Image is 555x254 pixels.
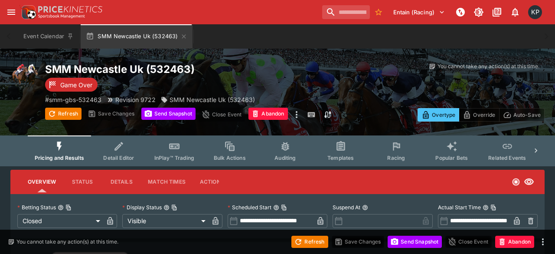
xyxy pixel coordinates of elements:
[248,108,287,120] button: Abandon
[81,24,193,49] button: SMM Newcastle Uk (532463)
[63,172,102,192] button: Status
[248,109,287,118] span: Mark an event as closed and abandoned.
[538,237,548,247] button: more
[418,108,545,122] div: Start From
[38,14,85,18] img: Sportsbook Management
[102,172,141,192] button: Details
[333,204,360,211] p: Suspend At
[291,236,328,248] button: Refresh
[513,110,541,119] p: Auto-Save
[115,95,156,104] p: Revision 9722
[163,205,170,211] button: Display StatusCopy To Clipboard
[16,238,118,246] p: You cannot take any action(s) at this time.
[291,108,302,122] button: more
[387,155,405,161] span: Racing
[19,3,36,21] img: PriceKinetics Logo
[161,95,255,104] div: SMM Newcastle Uk (532463)
[490,205,496,211] button: Copy To Clipboard
[3,4,19,20] button: open drawer
[170,95,255,104] p: SMM Newcastle Uk (532463)
[524,177,534,187] svg: Visible
[28,135,527,166] div: Event type filters
[60,80,92,89] p: Game Over
[35,155,84,161] span: Pricing and Results
[17,214,103,228] div: Closed
[438,204,481,211] p: Actual Start Time
[322,5,370,19] input: search
[418,108,459,122] button: Overtype
[45,108,82,120] button: Refresh
[388,236,442,248] button: Send Snapshot
[154,155,194,161] span: InPlay™ Trading
[65,205,72,211] button: Copy To Clipboard
[488,155,526,161] span: Related Events
[483,205,489,211] button: Actual Start TimeCopy To Clipboard
[281,205,287,211] button: Copy To Clipboard
[432,110,455,119] p: Overtype
[528,5,542,19] div: Kedar Pandit
[17,204,56,211] p: Betting Status
[214,155,246,161] span: Bulk Actions
[473,110,495,119] p: Override
[495,237,534,245] span: Mark an event as closed and abandoned.
[10,63,38,90] img: horse_racing.png
[327,155,354,161] span: Templates
[388,5,450,19] button: Select Tenant
[273,205,279,211] button: Scheduled StartCopy To Clipboard
[459,108,499,122] button: Override
[512,178,520,186] svg: Closed
[437,63,539,70] p: You cannot take any action(s) at this time.
[45,95,101,104] p: Copy To Clipboard
[526,3,545,22] button: Kedar Pandit
[141,108,196,120] button: Send Snapshot
[507,4,523,20] button: Notifications
[21,172,63,192] button: Overview
[228,204,271,211] p: Scheduled Start
[122,214,208,228] div: Visible
[141,172,193,192] button: Match Times
[122,204,162,211] p: Display Status
[471,4,486,20] button: Toggle light/dark mode
[372,5,385,19] button: No Bookmarks
[499,108,545,122] button: Auto-Save
[435,155,468,161] span: Popular Bets
[18,24,79,49] button: Event Calendar
[45,63,336,76] h2: Copy To Clipboard
[38,6,102,13] img: PriceKinetics
[489,4,505,20] button: Documentation
[171,205,177,211] button: Copy To Clipboard
[58,205,64,211] button: Betting StatusCopy To Clipboard
[362,205,368,211] button: Suspend At
[193,172,232,192] button: Actions
[274,155,296,161] span: Auditing
[453,4,468,20] button: NOT Connected to PK
[495,236,534,248] button: Abandon
[103,155,134,161] span: Detail Editor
